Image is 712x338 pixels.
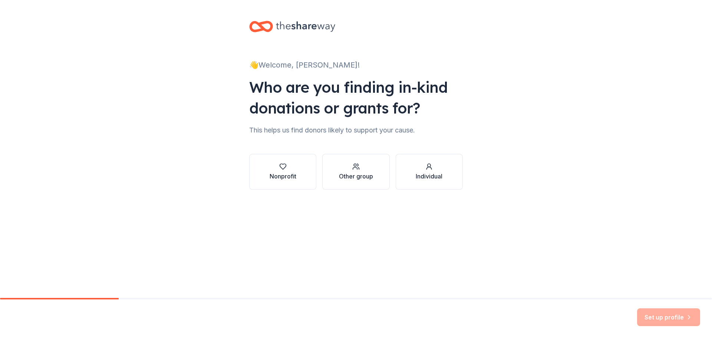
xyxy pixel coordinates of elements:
div: Other group [339,172,373,181]
div: Individual [416,172,442,181]
div: 👋 Welcome, [PERSON_NAME]! [249,59,463,71]
button: Other group [322,154,389,190]
div: This helps us find donors likely to support your cause. [249,124,463,136]
div: Who are you finding in-kind donations or grants for? [249,77,463,118]
div: Nonprofit [270,172,296,181]
button: Individual [396,154,463,190]
button: Nonprofit [249,154,316,190]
